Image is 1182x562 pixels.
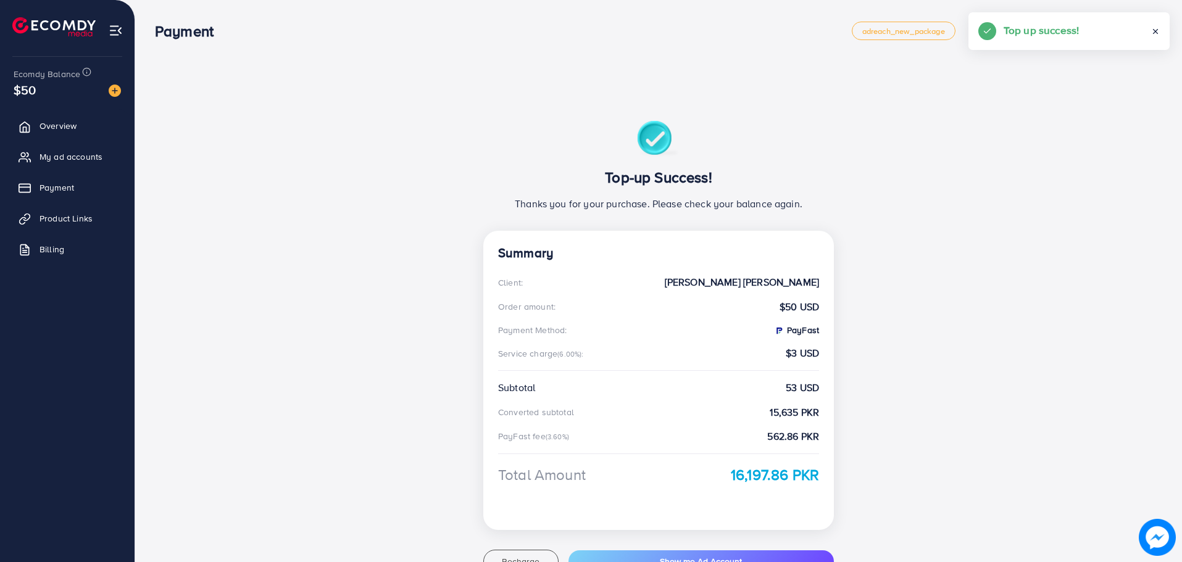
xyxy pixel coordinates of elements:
span: adreach_new_package [862,27,945,35]
small: (3.60%) [546,432,569,442]
div: Order amount: [498,300,556,313]
img: image [1139,519,1176,556]
a: Product Links [9,206,125,231]
span: My ad accounts [40,151,102,163]
div: Payment Method: [498,324,567,336]
h3: Payment [155,22,223,40]
h3: Top-up Success! [498,168,819,186]
strong: 16,197.86 PKR [731,464,819,486]
p: Thanks you for your purchase. Please check your balance again. [498,196,819,211]
strong: 562.86 PKR [767,429,819,444]
strong: [PERSON_NAME] [PERSON_NAME] [665,275,819,289]
span: Ecomdy Balance [14,68,80,80]
a: adreach_new_package [852,22,955,40]
img: PayFast [774,326,784,336]
img: menu [109,23,123,38]
div: Total Amount [498,464,586,486]
small: (6.00%): [557,349,583,359]
img: logo [12,17,96,36]
div: PayFast fee [498,430,573,442]
span: $50 [14,81,36,99]
h5: Top up success! [1004,22,1079,38]
a: Payment [9,175,125,200]
img: image [109,85,121,97]
span: Overview [40,120,77,132]
a: Overview [9,114,125,138]
img: success [637,121,681,159]
h4: Summary [498,246,819,261]
span: Billing [40,243,64,255]
div: Service charge [498,347,588,360]
strong: $3 USD [786,346,819,360]
span: Payment [40,181,74,194]
a: Billing [9,237,125,262]
div: Subtotal [498,381,535,395]
div: Converted subtotal [498,406,574,418]
strong: 53 USD [786,381,819,395]
span: Product Links [40,212,93,225]
strong: 15,635 PKR [770,405,819,419]
strong: PayFast [774,324,819,336]
strong: $50 USD [780,300,819,314]
a: My ad accounts [9,144,125,169]
div: Client: [498,276,523,289]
